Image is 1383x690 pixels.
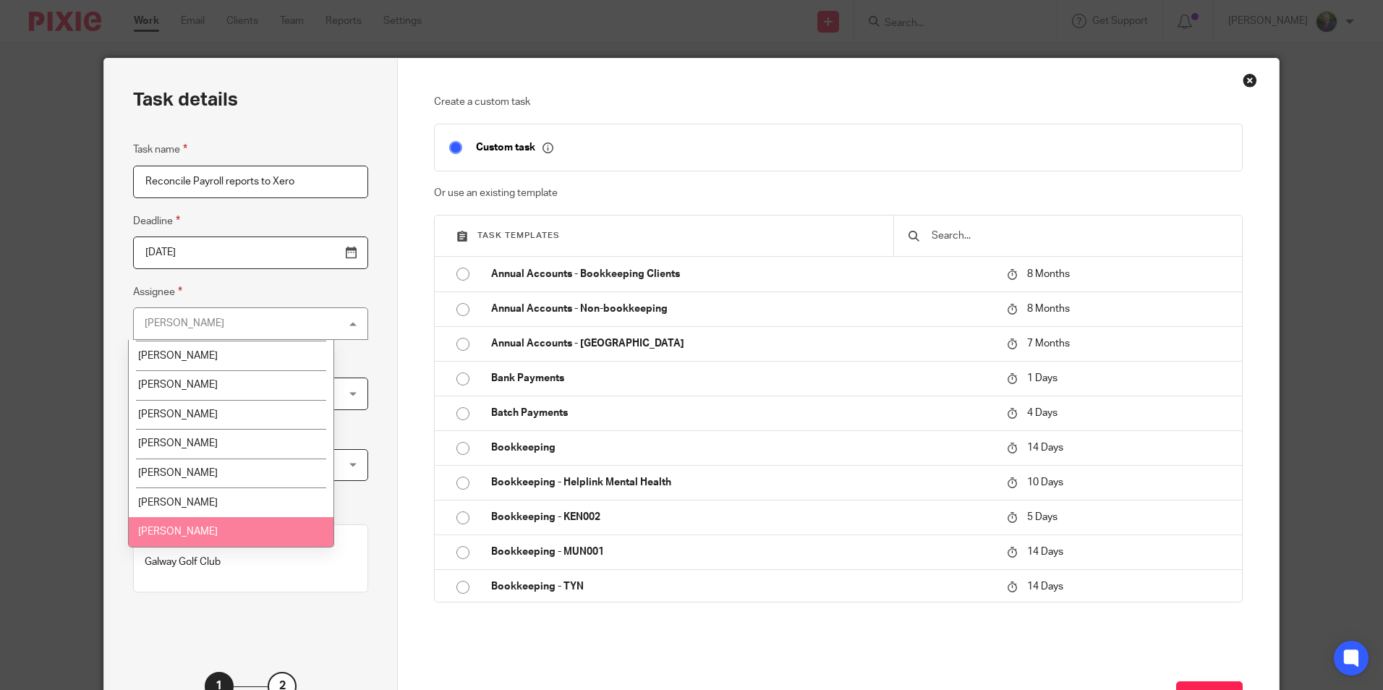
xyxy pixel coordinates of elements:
p: Or use an existing template [434,186,1242,200]
p: Annual Accounts - [GEOGRAPHIC_DATA] [491,336,992,351]
span: [PERSON_NAME] [138,409,218,419]
label: Deadline [133,213,180,229]
p: Custom task [476,141,553,154]
div: Close this dialog window [1243,73,1257,88]
p: Annual Accounts - Bookkeeping Clients [491,267,992,281]
span: [PERSON_NAME] [138,498,218,508]
p: Bookkeeping - Helplink Mental Health [491,475,992,490]
span: 14 Days [1027,582,1063,592]
span: [PERSON_NAME] [138,527,218,537]
span: 5 Days [1027,512,1058,522]
label: Assignee [133,284,182,300]
span: [PERSON_NAME] [138,438,218,448]
input: Search... [930,228,1227,244]
h2: Task details [133,88,238,112]
span: 1 Days [1027,373,1058,383]
span: 8 Months [1027,304,1070,314]
span: Task templates [477,231,560,239]
span: [PERSON_NAME] [138,351,218,361]
span: 10 Days [1027,477,1063,487]
input: Task name [133,166,368,198]
p: Annual Accounts - Non-bookkeeping [491,302,992,316]
p: Bookkeeping [491,440,992,455]
span: 7 Months [1027,338,1070,349]
p: Bank Payments [491,371,992,386]
span: [PERSON_NAME] [138,380,218,390]
span: 8 Months [1027,269,1070,279]
span: 14 Days [1027,547,1063,557]
p: Galway Golf Club [145,555,357,569]
span: [PERSON_NAME] [138,468,218,478]
span: 4 Days [1027,408,1058,418]
label: Task name [133,141,187,158]
p: Bookkeeping - TYN [491,579,992,594]
div: [PERSON_NAME] [145,318,224,328]
p: Bookkeeping - KEN002 [491,510,992,524]
p: Batch Payments [491,406,992,420]
p: Create a custom task [434,95,1242,109]
p: Bookkeeping - MUN001 [491,545,992,559]
input: Pick a date [133,237,368,269]
span: 14 Days [1027,443,1063,453]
